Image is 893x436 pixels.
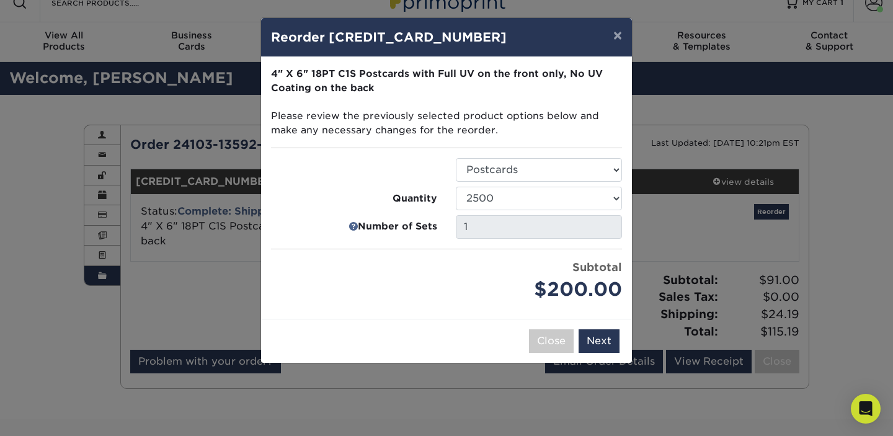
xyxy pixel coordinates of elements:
[851,394,881,424] div: Open Intercom Messenger
[572,260,622,274] strong: Subtotal
[271,68,603,94] strong: 4" X 6" 18PT C1S Postcards with Full UV on the front only, No UV Coating on the back
[456,275,622,304] div: $200.00
[529,329,574,353] button: Close
[603,18,632,53] button: ×
[271,28,622,47] h4: Reorder [CREDIT_CARD_NUMBER]
[579,329,620,353] button: Next
[271,67,622,138] p: Please review the previously selected product options below and make any necessary changes for th...
[393,192,437,206] strong: Quantity
[358,220,437,234] strong: Number of Sets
